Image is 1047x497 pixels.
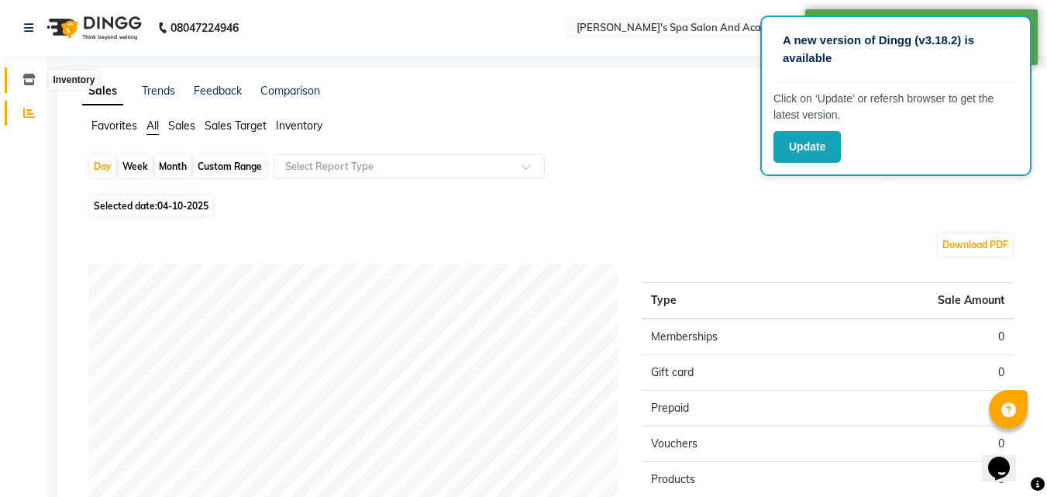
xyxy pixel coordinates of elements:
td: 0 [828,354,1014,390]
span: Inventory [276,119,322,133]
span: Selected date: [90,196,212,216]
td: 0 [828,461,1014,497]
td: Vouchers [642,426,828,461]
a: Trends [142,84,175,98]
p: A new version of Dingg (v3.18.2) is available [783,32,1009,67]
td: Gift card [642,354,828,390]
td: 0 [828,319,1014,355]
div: Day [90,156,115,178]
span: Sales [168,119,195,133]
div: Month [155,156,191,178]
td: 0 [828,390,1014,426]
th: Type [642,282,828,319]
span: Sales Target [205,119,267,133]
th: Sale Amount [828,282,1014,319]
span: Favorites [91,119,137,133]
td: 0 [828,426,1014,461]
div: Inventory [49,71,98,89]
button: Download PDF [939,234,1012,256]
b: 08047224946 [170,6,239,50]
p: Click on ‘Update’ or refersh browser to get the latest version. [773,91,1018,123]
span: All [146,119,159,133]
td: Prepaid [642,390,828,426]
td: Memberships [642,319,828,355]
a: Comparison [260,84,320,98]
div: Custom Range [194,156,266,178]
img: logo [40,6,146,50]
iframe: chat widget [982,435,1032,481]
button: Update [773,131,841,163]
td: Products [642,461,828,497]
a: Feedback [194,84,242,98]
span: 04-10-2025 [157,200,208,212]
div: Week [119,156,152,178]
